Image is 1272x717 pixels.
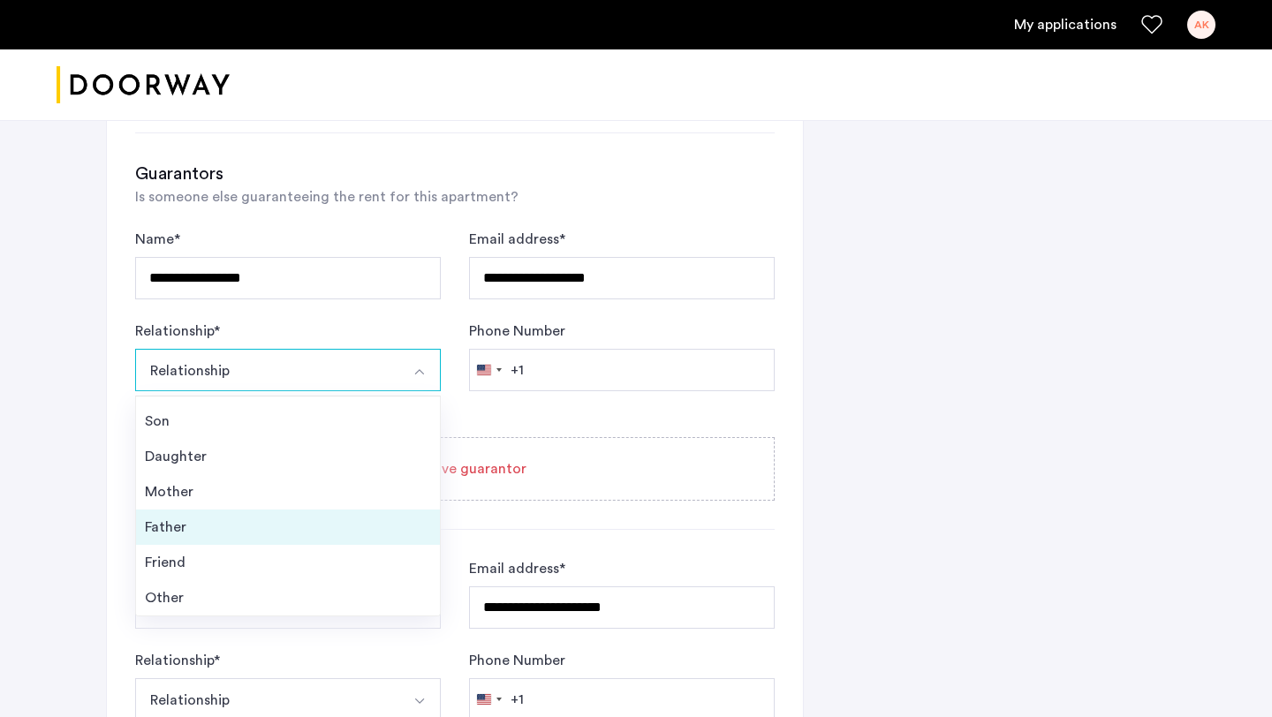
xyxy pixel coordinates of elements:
[469,558,565,579] label: Email address *
[145,517,431,538] div: Father
[398,349,441,391] button: Select option
[511,359,524,381] div: +1
[145,411,431,432] div: Son
[469,321,565,342] label: Phone Number
[135,349,399,391] button: Select option
[511,689,524,710] div: +1
[413,694,427,708] img: arrow
[135,650,220,671] label: Relationship *
[135,229,180,250] label: Name *
[145,446,431,467] div: Daughter
[145,587,431,608] div: Other
[470,350,524,390] button: Selected country
[57,52,230,118] img: logo
[57,52,230,118] a: Cazamio logo
[145,552,431,573] div: Friend
[405,458,526,479] span: Remove guarantor
[469,229,565,250] label: Email address *
[145,481,431,502] div: Mother
[135,190,519,204] span: Is someone else guaranteeing the rent for this apartment?
[135,321,220,342] label: Relationship *
[135,162,775,186] h3: Guarantors
[1141,14,1162,35] a: Favorites
[413,365,427,379] img: arrow
[1187,11,1215,39] div: AK
[1014,14,1117,35] a: My application
[469,650,565,671] label: Phone Number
